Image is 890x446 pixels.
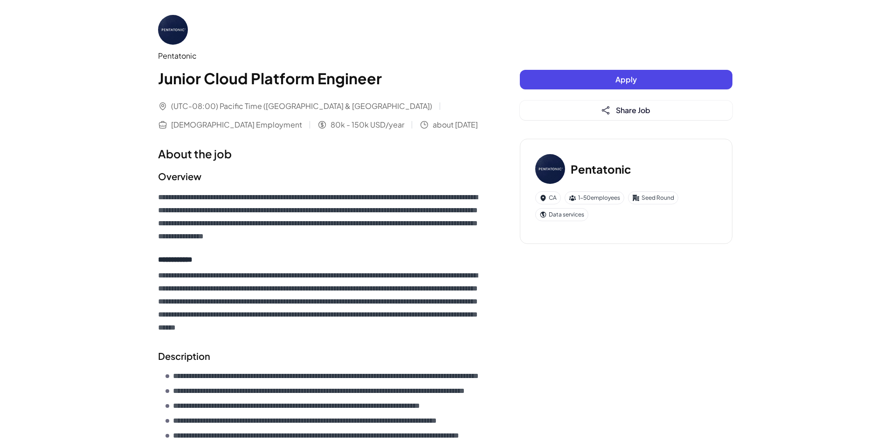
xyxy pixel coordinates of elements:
[433,119,478,130] span: about [DATE]
[615,74,637,84] span: Apply
[535,208,588,221] div: Data services
[535,191,561,204] div: CA
[571,161,631,177] h3: Pentatonic
[616,105,650,115] span: Share Job
[158,349,483,363] h2: Description
[158,67,483,89] h1: Junior Cloud Platform Engineer
[565,191,624,204] div: 1-50 employees
[171,119,302,130] span: [DEMOGRAPHIC_DATA] Employment
[171,101,432,112] span: (UTC-08:00) Pacific Time ([GEOGRAPHIC_DATA] & [GEOGRAPHIC_DATA])
[158,50,483,61] div: Pentatonic
[520,70,732,89] button: Apply
[628,191,678,204] div: Seed Round
[331,119,404,130] span: 80k - 150k USD/year
[158,145,483,162] h1: About the job
[535,154,565,184] img: Pe
[520,101,732,120] button: Share Job
[158,169,483,183] h2: Overview
[158,15,188,45] img: Pe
